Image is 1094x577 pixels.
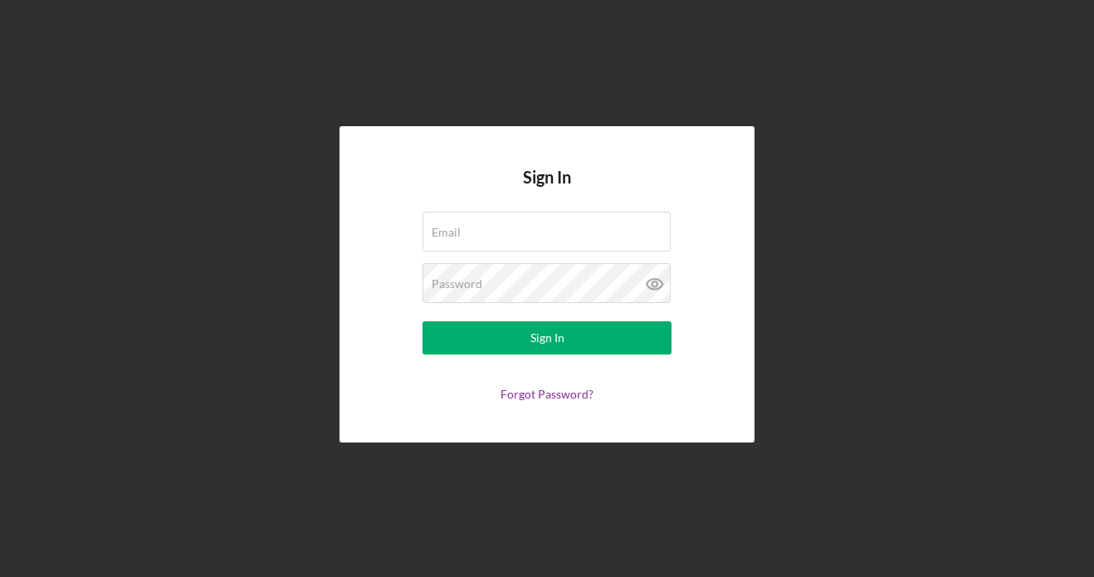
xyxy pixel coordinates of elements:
div: Sign In [530,321,564,355]
button: Sign In [422,321,672,355]
a: Forgot Password? [501,387,593,401]
label: Password [432,277,482,291]
label: Email [432,226,461,239]
h4: Sign In [523,168,571,212]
